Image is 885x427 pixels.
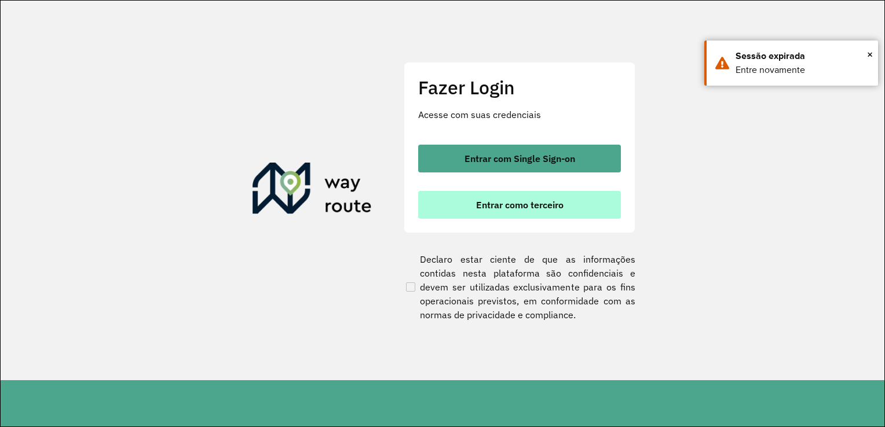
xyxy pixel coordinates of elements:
[418,191,621,219] button: button
[867,46,873,63] span: ×
[476,200,564,209] span: Entrar como terceiro
[418,108,621,122] p: Acesse com suas credenciais
[404,252,635,322] label: Declaro estar ciente de que as informações contidas nesta plataforma são confidenciais e devem se...
[418,145,621,172] button: button
[418,76,621,98] h2: Fazer Login
[465,154,575,163] span: Entrar com Single Sign-on
[736,49,869,63] div: Sessão expirada
[253,163,372,218] img: Roteirizador AmbevTech
[867,46,873,63] button: Close
[736,63,869,77] div: Entre novamente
